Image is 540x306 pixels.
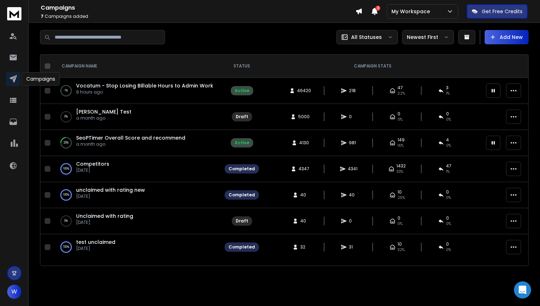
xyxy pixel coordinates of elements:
a: unclaimed with rating new [76,186,145,194]
span: 0 [349,114,356,120]
th: CAMPAIGN NAME [53,55,220,78]
div: Completed [229,244,255,250]
span: 981 [349,140,356,146]
p: 1 % [65,87,68,94]
span: 10 [397,241,402,247]
p: a month ago [76,115,131,121]
span: 10 [397,189,402,195]
span: 40 [300,218,307,224]
span: 22 % [397,91,405,96]
p: 100 % [63,244,69,251]
th: CAMPAIGN STATS [263,55,482,78]
span: 4347 [299,166,309,172]
span: 0 % [446,247,451,253]
button: Add New [485,30,529,44]
span: 0 [446,215,449,221]
p: Get Free Credits [482,8,522,15]
td: 100%test unclaimed[DATE] [53,234,220,260]
span: 1432 [396,163,406,169]
a: Competitors [76,160,109,167]
a: Unclaimed with rating [76,212,133,220]
span: 0 [397,111,400,117]
span: 46420 [297,88,311,94]
span: 0 [446,241,449,247]
span: 3 [446,85,449,91]
span: 0% [446,117,451,122]
span: 4341 [348,166,357,172]
span: 25 % [397,195,405,201]
span: 1 % [446,169,450,175]
a: SeoPTimer Overall Score and recommend [76,134,185,141]
a: Vocatum - Stop Losing Billable Hours to Admin Work [76,82,213,89]
p: 0 % [64,217,68,225]
span: 0 % [446,195,451,201]
td: 23%SeoPTimer Overall Score and recommenda month ago [53,130,220,156]
p: 23 % [64,139,69,146]
p: [DATE] [76,194,145,199]
span: 4130 [299,140,309,146]
span: 0 [446,189,449,195]
div: Draft [236,114,248,120]
div: Completed [229,192,255,198]
button: Newest First [402,30,454,44]
span: 7 [41,13,44,19]
span: 218 [349,88,356,94]
span: 32 [300,244,307,250]
td: 0%[PERSON_NAME] Testa month ago [53,104,220,130]
span: 4 [446,137,449,143]
span: 0 [349,218,356,224]
span: 0 [446,111,449,117]
p: Campaigns added [41,14,355,19]
td: 100%Competitors[DATE] [53,156,220,182]
span: 32 % [397,247,405,253]
p: 100 % [63,191,69,199]
p: My Workspace [391,8,433,15]
a: test unclaimed [76,239,115,246]
span: 40 [349,192,356,198]
span: 0% [397,117,402,122]
p: [DATE] [76,167,109,173]
p: 9 hours ago [76,89,213,95]
div: Active [235,140,249,146]
span: 0% [446,221,451,227]
div: Campaigns [22,72,60,86]
div: Draft [236,218,248,224]
button: Get Free Credits [467,4,527,19]
span: 33 % [396,169,403,175]
img: logo [7,7,21,20]
p: a month ago [76,141,185,147]
th: STATUS [220,55,263,78]
span: 5000 [298,114,310,120]
span: 47 [397,85,403,91]
h1: Campaigns [41,4,355,12]
p: 100 % [63,165,69,172]
td: 1%Vocatum - Stop Losing Billable Hours to Admin Work9 hours ago [53,78,220,104]
div: Completed [229,166,255,172]
td: 100%unclaimed with rating new[DATE] [53,182,220,208]
a: [PERSON_NAME] Test [76,108,131,115]
span: 0% [397,221,402,227]
span: 149 [397,137,405,143]
span: 0 % [446,143,451,149]
button: W [7,285,21,299]
p: [DATE] [76,220,133,225]
p: 0 % [64,113,68,120]
div: Active [235,88,249,94]
span: 16 % [397,143,404,149]
td: 0%Unclaimed with rating[DATE] [53,208,220,234]
span: 47 [446,163,451,169]
span: 31 [349,244,356,250]
span: 1 % [446,91,450,96]
p: All Statuses [351,34,382,41]
span: 0 [397,215,400,221]
span: 40 [300,192,307,198]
